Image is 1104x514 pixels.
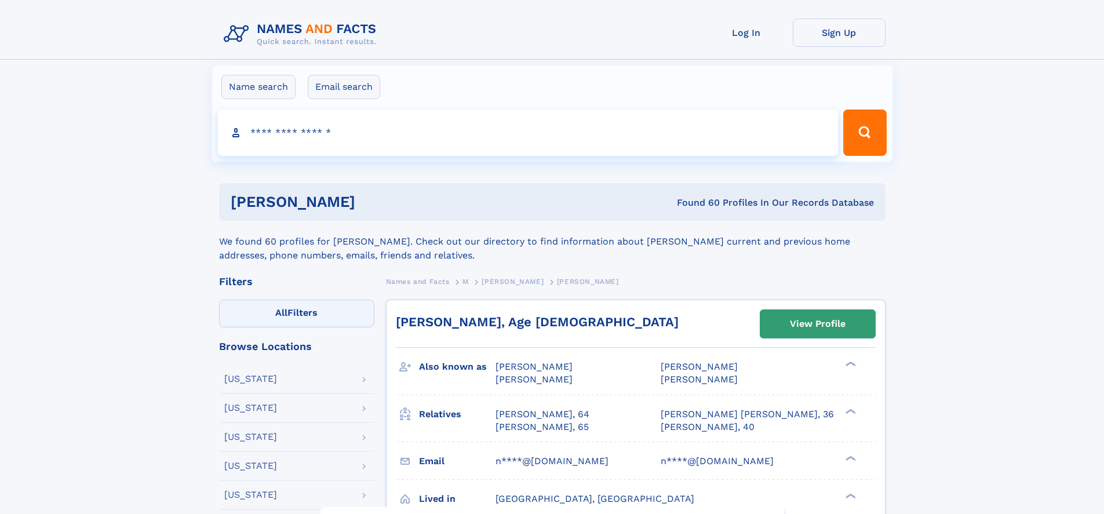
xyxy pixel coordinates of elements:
span: [PERSON_NAME] [661,361,738,372]
h3: Relatives [419,404,495,424]
span: [PERSON_NAME] [495,374,573,385]
a: View Profile [760,310,875,338]
span: [PERSON_NAME] [557,278,619,286]
div: Filters [219,276,374,287]
h3: Also known as [419,357,495,377]
label: Filters [219,300,374,327]
a: [PERSON_NAME], 64 [495,408,589,421]
span: [GEOGRAPHIC_DATA], [GEOGRAPHIC_DATA] [495,493,694,504]
a: Sign Up [793,19,886,47]
label: Email search [308,75,380,99]
a: M [462,274,469,289]
label: Name search [221,75,296,99]
div: [US_STATE] [224,461,277,471]
div: ❯ [843,454,857,462]
span: All [275,307,287,318]
div: [US_STATE] [224,403,277,413]
img: Logo Names and Facts [219,19,386,50]
h3: Lived in [419,489,495,509]
a: Log In [700,19,793,47]
div: Found 60 Profiles In Our Records Database [516,196,874,209]
span: [PERSON_NAME] [482,278,544,286]
div: We found 60 profiles for [PERSON_NAME]. Check out our directory to find information about [PERSON... [219,221,886,263]
a: [PERSON_NAME], 40 [661,421,755,433]
span: [PERSON_NAME] [661,374,738,385]
div: [US_STATE] [224,490,277,500]
button: Search Button [843,110,886,156]
a: Names and Facts [386,274,450,289]
h3: Email [419,451,495,471]
a: [PERSON_NAME], 65 [495,421,589,433]
span: M [462,278,469,286]
h1: [PERSON_NAME] [231,195,516,209]
div: ❯ [843,407,857,415]
div: [US_STATE] [224,432,277,442]
div: ❯ [843,360,857,368]
div: ❯ [843,492,857,500]
span: [PERSON_NAME] [495,361,573,372]
a: [PERSON_NAME] [PERSON_NAME], 36 [661,408,834,421]
div: View Profile [790,311,846,337]
a: [PERSON_NAME] [482,274,544,289]
input: search input [218,110,839,156]
div: Browse Locations [219,341,374,352]
a: [PERSON_NAME], Age [DEMOGRAPHIC_DATA] [396,315,679,329]
div: [US_STATE] [224,374,277,384]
